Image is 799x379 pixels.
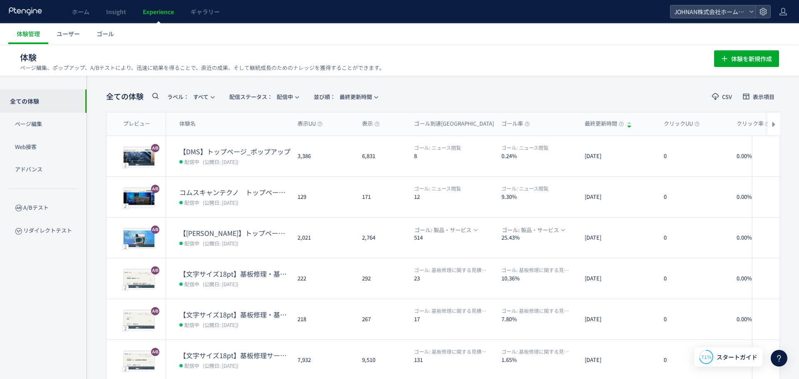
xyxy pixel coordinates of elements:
[501,348,571,355] span: 基板修理に関する見積り依頼・お問い合わせ
[501,274,578,282] dt: 10.36%
[414,185,461,192] span: ニュース閲覧
[414,356,495,364] dt: 131
[730,258,794,299] div: 0.00%
[122,325,129,331] div: 2
[179,228,291,238] dt: 【JOHNAN】トップページ_イベント・展示会情報_20250912
[314,93,335,101] span: 並び順：
[97,30,114,38] span: ゴール
[203,362,238,369] span: (公開日: [DATE])
[203,158,238,165] span: (公開日: [DATE])
[355,299,407,339] div: 267
[578,136,657,176] div: [DATE]
[501,315,578,323] dt: 7.80%
[501,234,578,242] dt: 25.43%
[184,320,199,329] span: 配信中
[184,361,199,369] span: 配信中
[730,177,794,217] div: 0.00%
[179,310,291,320] dt: 【文字サイズ18pt】基板修理・基板保全サービス_mrk
[414,193,495,201] dt: 12
[578,299,657,339] div: [DATE]
[20,64,385,72] p: ページ編集、ポップアップ、A/Bテストにより、迅速に結果を得ることで、直近の成果、そして継続成長のためのナレッジを獲得することができます。
[501,266,571,273] span: 基板修理に関する見積り依頼・お問い合わせ
[203,280,238,287] span: (公開日: [DATE])
[714,50,779,67] button: 体験を新規作成
[203,240,238,247] span: (公開日: [DATE])
[224,90,303,103] button: 配信ステータス​：配信中
[123,120,150,128] span: プレビュー
[414,348,487,355] span: 基板修理に関する見積り依頼・お問い合わせ
[585,120,624,128] span: 最終更新時間
[496,225,569,235] button: ゴール: 製品・サービス
[414,144,461,151] span: ニュース閲覧
[17,30,40,38] span: 体験管理
[122,162,129,168] div: 2
[291,136,355,176] div: 3,386
[730,299,794,339] div: 0.00%
[179,120,196,128] span: 体験名
[106,91,144,102] span: 全ての体験
[414,120,501,128] span: ゴール到達[GEOGRAPHIC_DATA]
[737,120,770,128] span: クリック率
[414,152,495,160] dt: 8
[184,198,199,206] span: 配信中
[298,120,323,128] span: 表示UU
[355,177,407,217] div: 171
[731,50,772,67] span: 体験を新規作成
[179,147,291,156] dt: 【DMS】トップページ_ポップアップ
[414,274,495,282] dt: 23
[501,356,578,364] dt: 1.65%
[737,90,780,103] button: 表示項目
[143,7,174,16] span: Experience
[191,7,220,16] span: ギャラリー
[179,188,291,197] dt: コムスキャンテクノ トップページ ニュース位置変更
[701,353,712,360] span: 71%
[501,144,548,151] span: ニュース閲覧
[501,193,578,201] dt: 9.30%
[502,225,559,235] span: ゴール: 製品・サービス
[167,93,189,101] span: ラベル：
[229,93,273,101] span: 配信ステータス​：
[753,94,774,99] span: 表示項目
[184,280,199,288] span: 配信中
[203,199,238,206] span: (公開日: [DATE])
[167,90,208,104] span: すべて
[578,258,657,299] div: [DATE]
[314,90,372,104] span: 最終更新時間
[730,136,794,176] div: 0.00%
[717,353,757,362] span: スタートガイド
[578,218,657,258] div: [DATE]
[409,225,482,235] button: ゴール: 製品・サービス
[291,218,355,258] div: 2,021
[414,307,487,314] span: 基板修理に関する見積り依頼・お問い合わせ
[179,351,291,360] dt: 【文字サイズ18pt】基板修理サービス（単体基板修理/FA機器修理）_mrk
[501,185,548,192] span: ニュース閲覧
[122,285,129,290] div: 2
[414,234,495,242] dt: 514
[20,52,696,64] h1: 体験
[501,152,578,160] dt: 0.24%
[414,315,495,323] dt: 17
[122,203,129,209] div: 2
[355,136,407,176] div: 6,831
[162,90,219,103] button: ラベル：すべて
[308,90,382,103] button: 並び順：最終更新時間
[57,30,80,38] span: ユーザー
[355,258,407,299] div: 292
[184,239,199,247] span: 配信中
[184,157,199,166] span: 配信中
[106,7,126,16] span: Insight
[730,218,794,258] div: 0.00%
[501,307,571,314] span: 基板修理に関する見積り依頼・お問い合わせ
[355,218,407,258] div: 2,764
[414,266,487,273] span: 基板修理に関する見積り依頼・お問い合わせ
[122,244,129,250] div: 2
[291,258,355,299] div: 222
[291,177,355,217] div: 129
[122,366,129,372] div: 2
[179,269,291,279] dt: 【文字サイズ18pt】基板修理・基板保全サービスTOP_mrk
[414,225,471,235] span: ゴール: 製品・サービス
[722,94,732,99] span: CSV
[362,120,380,128] span: 表示
[229,90,293,104] span: 配信中
[664,120,700,128] span: クリックUU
